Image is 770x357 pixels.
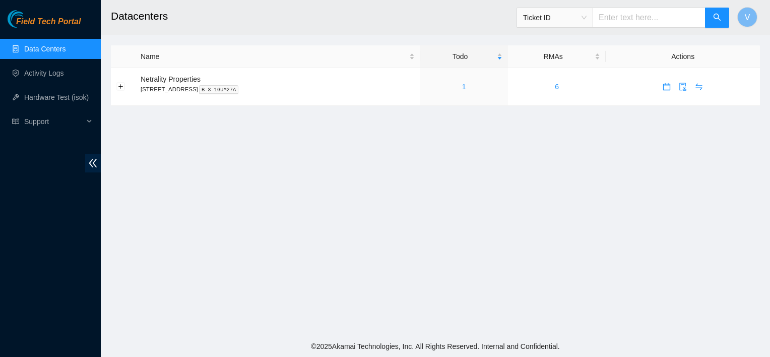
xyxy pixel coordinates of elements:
span: search [713,13,721,23]
span: Netrality Properties [141,75,201,83]
p: [STREET_ADDRESS] [141,85,415,94]
button: swap [691,79,707,95]
a: Akamai TechnologiesField Tech Portal [8,18,81,31]
span: double-left [85,154,101,172]
span: audit [675,83,690,91]
footer: © 2025 Akamai Technologies, Inc. All Rights Reserved. Internal and Confidential. [101,336,770,357]
button: search [705,8,729,28]
kbd: B-3-1GUM27A [199,85,239,94]
a: calendar [659,83,675,91]
a: Activity Logs [24,69,64,77]
a: Data Centers [24,45,66,53]
a: swap [691,83,707,91]
a: audit [675,83,691,91]
th: Actions [606,45,760,68]
a: 1 [462,83,466,91]
img: Akamai Technologies [8,10,51,28]
span: Ticket ID [523,10,587,25]
button: audit [675,79,691,95]
button: calendar [659,79,675,95]
span: calendar [659,83,674,91]
input: Enter text here... [593,8,705,28]
span: Field Tech Portal [16,17,81,27]
span: read [12,118,19,125]
a: Hardware Test (isok) [24,93,89,101]
span: Support [24,111,84,132]
button: V [737,7,757,27]
button: Expand row [117,83,125,91]
a: 6 [555,83,559,91]
span: V [745,11,750,24]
